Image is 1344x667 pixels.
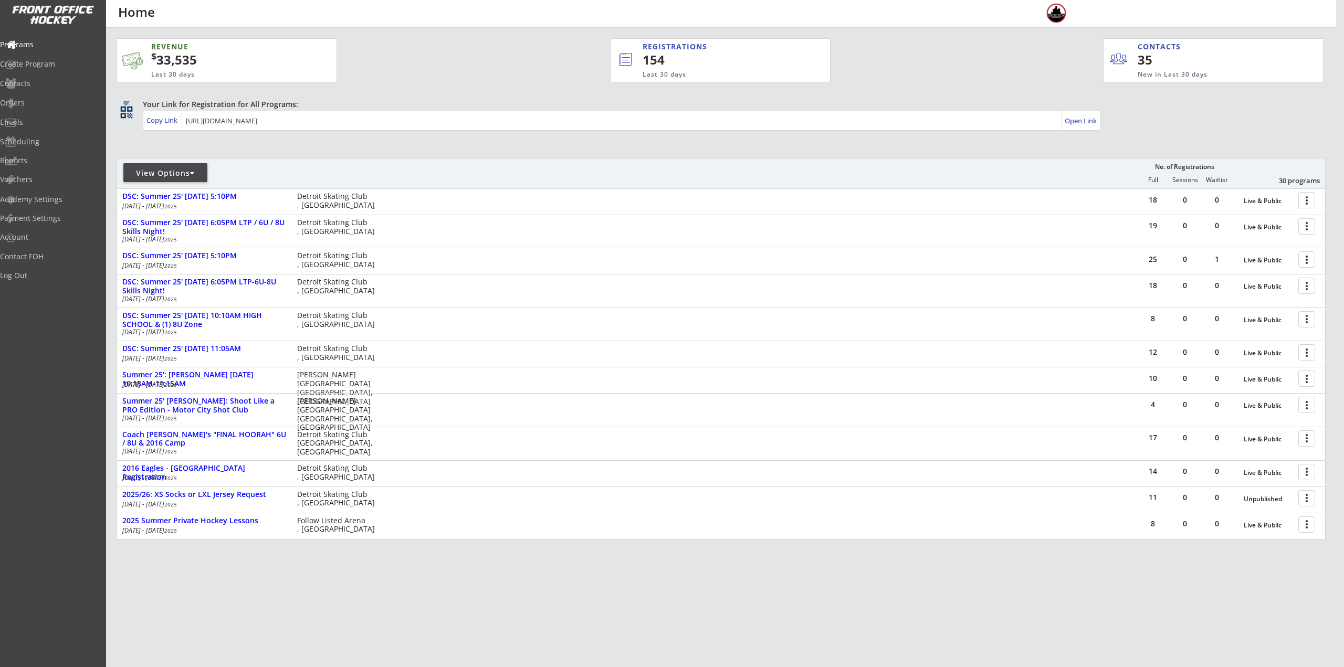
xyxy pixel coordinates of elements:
[164,355,177,362] em: 2025
[1169,282,1201,289] div: 0
[297,397,380,432] div: [PERSON_NAME][GEOGRAPHIC_DATA] [GEOGRAPHIC_DATA], [GEOGRAPHIC_DATA]
[122,296,283,302] div: [DATE] - [DATE]
[1201,282,1233,289] div: 0
[164,262,177,269] em: 2025
[297,344,380,362] div: Detroit Skating Club , [GEOGRAPHIC_DATA]
[1201,494,1233,501] div: 0
[151,70,286,79] div: Last 30 days
[164,501,177,508] em: 2025
[122,464,286,482] div: 2016 Eagles - [GEOGRAPHIC_DATA] Registration
[164,527,177,534] em: 2025
[643,41,781,52] div: REGISTRATIONS
[1201,375,1233,382] div: 0
[122,415,283,421] div: [DATE] - [DATE]
[1265,176,1320,185] div: 30 programs
[122,218,286,236] div: DSC: Summer 25' [DATE] 6:05PM LTP / 6U / 8U Skills Night!
[1244,316,1293,324] div: Live & Public
[643,70,787,79] div: Last 30 days
[1137,348,1169,356] div: 12
[1152,163,1217,171] div: No. of Registrations
[1244,469,1293,477] div: Live & Public
[164,415,177,422] em: 2025
[1244,350,1293,357] div: Live & Public
[1138,41,1185,52] div: CONTACTS
[1298,464,1315,480] button: more_vert
[1169,375,1201,382] div: 0
[1201,520,1233,527] div: 0
[297,490,380,508] div: Detroit Skating Club , [GEOGRAPHIC_DATA]
[122,329,283,335] div: [DATE] - [DATE]
[164,236,177,243] em: 2025
[1137,401,1169,408] div: 4
[297,192,380,210] div: Detroit Skating Club , [GEOGRAPHIC_DATA]
[1137,520,1169,527] div: 8
[1298,251,1315,268] button: more_vert
[1137,196,1169,204] div: 18
[164,203,177,210] em: 2025
[1201,401,1233,408] div: 0
[1244,224,1293,231] div: Live & Public
[143,99,1293,110] div: Your Link for Registration for All Programs:
[122,516,286,525] div: 2025 Summer Private Hockey Lessons
[297,464,380,482] div: Detroit Skating Club , [GEOGRAPHIC_DATA]
[122,448,283,454] div: [DATE] - [DATE]
[122,355,283,362] div: [DATE] - [DATE]
[122,382,283,388] div: [DATE] - [DATE]
[1201,222,1233,229] div: 0
[1298,430,1315,447] button: more_vert
[1138,70,1274,79] div: New in Last 30 days
[297,516,380,534] div: Follow Listed Arena , [GEOGRAPHIC_DATA]
[1298,344,1315,361] button: more_vert
[1169,176,1201,184] div: Sessions
[146,115,180,125] div: Copy Link
[1065,113,1098,128] a: Open Link
[122,490,286,499] div: 2025/26: XS Socks or LXL Jersey Request
[1137,282,1169,289] div: 18
[297,218,380,236] div: Detroit Skating Club , [GEOGRAPHIC_DATA]
[164,329,177,336] em: 2025
[164,381,177,388] em: 2025
[1169,256,1201,263] div: 0
[122,192,286,201] div: DSC: Summer 25' [DATE] 5:10PM
[1169,401,1201,408] div: 0
[1244,197,1293,205] div: Live & Public
[1169,494,1201,501] div: 0
[1201,348,1233,356] div: 0
[1137,176,1169,184] div: Full
[1169,315,1201,322] div: 0
[122,203,283,209] div: [DATE] - [DATE]
[1169,348,1201,356] div: 0
[1065,117,1098,125] div: Open Link
[1201,196,1233,204] div: 0
[1201,176,1232,184] div: Waitlist
[122,501,283,507] div: [DATE] - [DATE]
[1137,222,1169,229] div: 19
[1244,283,1293,290] div: Live & Public
[1169,434,1201,441] div: 0
[1298,516,1315,533] button: more_vert
[122,344,286,353] div: DSC: Summer 25' [DATE] 11:05AM
[1137,375,1169,382] div: 10
[1169,222,1201,229] div: 0
[1244,495,1293,503] div: Unpublished
[297,370,380,406] div: [PERSON_NAME][GEOGRAPHIC_DATA] [GEOGRAPHIC_DATA], [GEOGRAPHIC_DATA]
[1298,370,1315,387] button: more_vert
[151,41,286,52] div: REVENUE
[1137,494,1169,501] div: 11
[1298,218,1315,235] button: more_vert
[297,311,380,329] div: Detroit Skating Club , [GEOGRAPHIC_DATA]
[122,370,286,388] div: Summer 25': [PERSON_NAME] [DATE] 10:15AM-11:15AM
[1298,311,1315,327] button: more_vert
[122,397,286,415] div: Summer 25' [PERSON_NAME]: Shoot Like a PRO Edition - Motor City Shot Club
[122,278,286,295] div: DSC: Summer 25' [DATE] 6:05PM LTP-6U-8U Skills Night!
[164,295,177,303] em: 2025
[123,168,207,178] div: View Options
[122,251,286,260] div: DSC: Summer 25' [DATE] 5:10PM
[1298,192,1315,208] button: more_vert
[122,236,283,242] div: [DATE] - [DATE]
[122,262,283,269] div: [DATE] - [DATE]
[1298,278,1315,294] button: more_vert
[1244,402,1293,409] div: Live & Public
[164,448,177,455] em: 2025
[1137,315,1169,322] div: 8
